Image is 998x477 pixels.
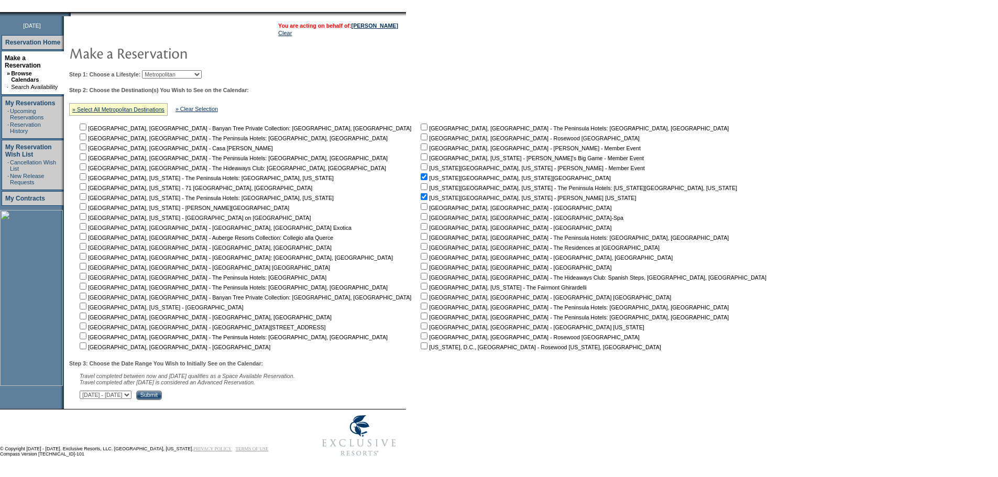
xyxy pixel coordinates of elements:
[78,294,411,301] nobr: [GEOGRAPHIC_DATA], [GEOGRAPHIC_DATA] - Banyan Tree Private Collection: [GEOGRAPHIC_DATA], [GEOGRA...
[419,175,611,181] nobr: [US_STATE][GEOGRAPHIC_DATA], [US_STATE][GEOGRAPHIC_DATA]
[10,173,44,185] a: New Release Requests
[7,121,9,134] td: ·
[78,205,289,211] nobr: [GEOGRAPHIC_DATA], [US_STATE] - [PERSON_NAME][GEOGRAPHIC_DATA]
[80,379,255,385] nobr: Travel completed after [DATE] is considered an Advanced Reservation.
[78,215,311,221] nobr: [GEOGRAPHIC_DATA], [US_STATE] - [GEOGRAPHIC_DATA] on [GEOGRAPHIC_DATA]
[7,173,9,185] td: ·
[78,195,334,201] nobr: [GEOGRAPHIC_DATA], [US_STATE] - The Peninsula Hotels: [GEOGRAPHIC_DATA], [US_STATE]
[78,125,411,131] nobr: [GEOGRAPHIC_DATA], [GEOGRAPHIC_DATA] - Banyan Tree Private Collection: [GEOGRAPHIC_DATA], [GEOGRA...
[236,446,269,451] a: TERMS OF USE
[78,284,388,291] nobr: [GEOGRAPHIC_DATA], [GEOGRAPHIC_DATA] - The Peninsula Hotels: [GEOGRAPHIC_DATA], [GEOGRAPHIC_DATA]
[419,314,729,320] nobr: [GEOGRAPHIC_DATA], [GEOGRAPHIC_DATA] - The Peninsula Hotels: [GEOGRAPHIC_DATA], [GEOGRAPHIC_DATA]
[419,155,644,161] nobr: [GEOGRAPHIC_DATA], [US_STATE] - [PERSON_NAME]'s Big Game - Member Event
[78,235,333,241] nobr: [GEOGRAPHIC_DATA], [GEOGRAPHIC_DATA] - Auberge Resorts Collection: Collegio alla Querce
[278,30,292,36] a: Clear
[419,254,673,261] nobr: [GEOGRAPHIC_DATA], [GEOGRAPHIC_DATA] - [GEOGRAPHIC_DATA], [GEOGRAPHIC_DATA]
[7,70,10,76] b: »
[419,324,644,330] nobr: [GEOGRAPHIC_DATA], [GEOGRAPHIC_DATA] - [GEOGRAPHIC_DATA] [US_STATE]
[78,274,326,281] nobr: [GEOGRAPHIC_DATA], [GEOGRAPHIC_DATA] - The Peninsula Hotels: [GEOGRAPHIC_DATA]
[5,195,45,202] a: My Contracts
[278,23,398,29] span: You are acting on behalf of:
[352,23,398,29] a: [PERSON_NAME]
[72,106,164,113] a: » Select All Metropolitan Destinations
[136,391,162,400] input: Submit
[10,121,41,134] a: Reservation History
[419,334,639,340] nobr: [GEOGRAPHIC_DATA], [GEOGRAPHIC_DATA] - Rosewood [GEOGRAPHIC_DATA]
[419,344,661,350] nobr: [US_STATE], D.C., [GEOGRAPHIC_DATA] - Rosewood [US_STATE], [GEOGRAPHIC_DATA]
[10,159,56,172] a: Cancellation Wish List
[80,373,295,379] span: Travel completed between now and [DATE] qualifies as a Space Available Reservation.
[5,99,55,107] a: My Reservations
[10,108,43,120] a: Upcoming Reservations
[419,195,636,201] nobr: [US_STATE][GEOGRAPHIC_DATA], [US_STATE] - [PERSON_NAME] [US_STATE]
[419,235,729,241] nobr: [GEOGRAPHIC_DATA], [GEOGRAPHIC_DATA] - The Peninsula Hotels: [GEOGRAPHIC_DATA], [GEOGRAPHIC_DATA]
[419,245,660,251] nobr: [GEOGRAPHIC_DATA], [GEOGRAPHIC_DATA] - The Residences at [GEOGRAPHIC_DATA]
[5,143,52,158] a: My Reservation Wish List
[78,264,330,271] nobr: [GEOGRAPHIC_DATA], [GEOGRAPHIC_DATA] - [GEOGRAPHIC_DATA] [GEOGRAPHIC_DATA]
[419,185,737,191] nobr: [US_STATE][GEOGRAPHIC_DATA], [US_STATE] - The Peninsula Hotels: [US_STATE][GEOGRAPHIC_DATA], [US_...
[419,165,645,171] nobr: [US_STATE][GEOGRAPHIC_DATA], [US_STATE] - [PERSON_NAME] - Member Event
[419,284,586,291] nobr: [GEOGRAPHIC_DATA], [US_STATE] - The Fairmont Ghirardelli
[7,108,9,120] td: ·
[67,12,71,16] img: promoShadowLeftCorner.gif
[419,215,623,221] nobr: [GEOGRAPHIC_DATA], [GEOGRAPHIC_DATA] - [GEOGRAPHIC_DATA]-Spa
[78,334,388,340] nobr: [GEOGRAPHIC_DATA], [GEOGRAPHIC_DATA] - The Peninsula Hotels: [GEOGRAPHIC_DATA], [GEOGRAPHIC_DATA]
[78,175,334,181] nobr: [GEOGRAPHIC_DATA], [US_STATE] - The Peninsula Hotels: [GEOGRAPHIC_DATA], [US_STATE]
[69,87,249,93] b: Step 2: Choose the Destination(s) You Wish to See on the Calendar:
[78,344,270,350] nobr: [GEOGRAPHIC_DATA], [GEOGRAPHIC_DATA] - [GEOGRAPHIC_DATA]
[78,314,332,320] nobr: [GEOGRAPHIC_DATA], [GEOGRAPHIC_DATA] - [GEOGRAPHIC_DATA], [GEOGRAPHIC_DATA]
[23,23,41,29] span: [DATE]
[419,264,611,271] nobr: [GEOGRAPHIC_DATA], [GEOGRAPHIC_DATA] - [GEOGRAPHIC_DATA]
[419,225,611,231] nobr: [GEOGRAPHIC_DATA], [GEOGRAPHIC_DATA] - [GEOGRAPHIC_DATA]
[11,70,39,83] a: Browse Calendars
[78,324,326,330] nobr: [GEOGRAPHIC_DATA], [GEOGRAPHIC_DATA] - [GEOGRAPHIC_DATA][STREET_ADDRESS]
[78,225,352,231] nobr: [GEOGRAPHIC_DATA], [GEOGRAPHIC_DATA] - [GEOGRAPHIC_DATA], [GEOGRAPHIC_DATA] Exotica
[11,84,58,90] a: Search Availability
[78,145,273,151] nobr: [GEOGRAPHIC_DATA], [GEOGRAPHIC_DATA] - Casa [PERSON_NAME]
[5,54,41,69] a: Make a Reservation
[312,409,406,462] img: Exclusive Resorts
[78,135,388,141] nobr: [GEOGRAPHIC_DATA], [GEOGRAPHIC_DATA] - The Peninsula Hotels: [GEOGRAPHIC_DATA], [GEOGRAPHIC_DATA]
[71,12,72,16] img: blank.gif
[7,84,10,90] td: ·
[69,42,279,63] img: pgTtlMakeReservation.gif
[78,304,244,310] nobr: [GEOGRAPHIC_DATA], [US_STATE] - [GEOGRAPHIC_DATA]
[176,106,218,112] a: » Clear Selection
[419,274,766,281] nobr: [GEOGRAPHIC_DATA], [GEOGRAPHIC_DATA] - The Hideaways Club: Spanish Steps, [GEOGRAPHIC_DATA], [GEO...
[419,135,639,141] nobr: [GEOGRAPHIC_DATA], [GEOGRAPHIC_DATA] - Rosewood [GEOGRAPHIC_DATA]
[78,165,386,171] nobr: [GEOGRAPHIC_DATA], [GEOGRAPHIC_DATA] - The Hideaways Club: [GEOGRAPHIC_DATA], [GEOGRAPHIC_DATA]
[78,155,388,161] nobr: [GEOGRAPHIC_DATA], [GEOGRAPHIC_DATA] - The Peninsula Hotels: [GEOGRAPHIC_DATA], [GEOGRAPHIC_DATA]
[419,205,611,211] nobr: [GEOGRAPHIC_DATA], [GEOGRAPHIC_DATA] - [GEOGRAPHIC_DATA]
[419,304,729,310] nobr: [GEOGRAPHIC_DATA], [GEOGRAPHIC_DATA] - The Peninsula Hotels: [GEOGRAPHIC_DATA], [GEOGRAPHIC_DATA]
[193,446,232,451] a: PRIVACY POLICY
[419,125,729,131] nobr: [GEOGRAPHIC_DATA], [GEOGRAPHIC_DATA] - The Peninsula Hotels: [GEOGRAPHIC_DATA], [GEOGRAPHIC_DATA]
[419,145,641,151] nobr: [GEOGRAPHIC_DATA], [GEOGRAPHIC_DATA] - [PERSON_NAME] - Member Event
[7,159,9,172] td: ·
[78,245,332,251] nobr: [GEOGRAPHIC_DATA], [GEOGRAPHIC_DATA] - [GEOGRAPHIC_DATA], [GEOGRAPHIC_DATA]
[78,254,393,261] nobr: [GEOGRAPHIC_DATA], [GEOGRAPHIC_DATA] - [GEOGRAPHIC_DATA]: [GEOGRAPHIC_DATA], [GEOGRAPHIC_DATA]
[78,185,312,191] nobr: [GEOGRAPHIC_DATA], [US_STATE] - 71 [GEOGRAPHIC_DATA], [GEOGRAPHIC_DATA]
[69,360,263,367] b: Step 3: Choose the Date Range You Wish to Initially See on the Calendar:
[419,294,671,301] nobr: [GEOGRAPHIC_DATA], [GEOGRAPHIC_DATA] - [GEOGRAPHIC_DATA] [GEOGRAPHIC_DATA]
[5,39,60,46] a: Reservation Home
[69,71,140,77] b: Step 1: Choose a Lifestyle:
